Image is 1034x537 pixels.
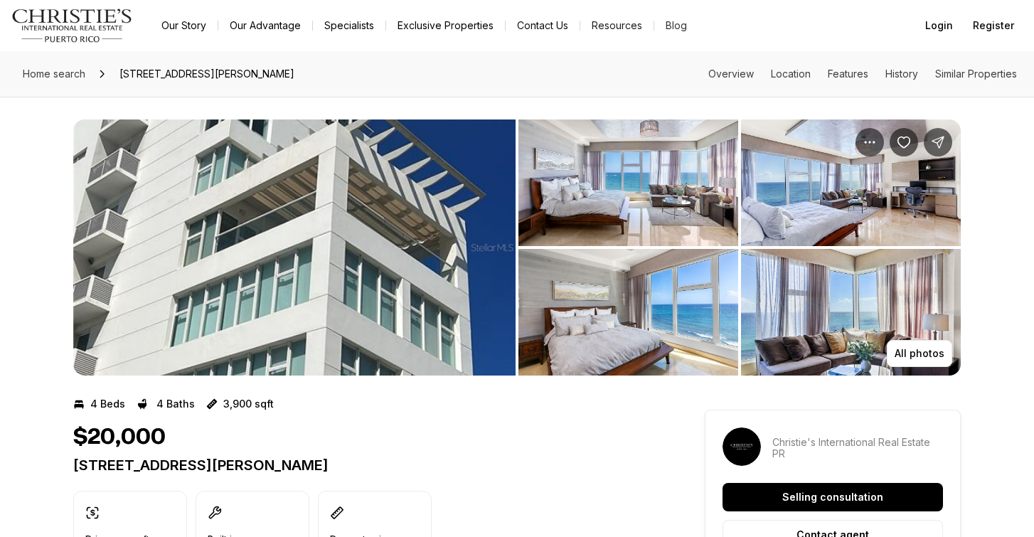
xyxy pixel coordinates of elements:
button: View image gallery [518,249,738,376]
div: Listing Photos [73,119,961,376]
button: All photos [887,340,952,367]
button: View image gallery [741,119,961,246]
button: View image gallery [741,249,961,376]
button: 4 Baths [137,393,195,415]
a: Skip to: History [885,68,918,80]
p: 4 Baths [156,398,195,410]
li: 1 of 9 [73,119,516,376]
button: Property options [856,128,884,156]
span: Login [925,20,953,31]
button: Login [917,11,961,40]
a: Skip to: Overview [708,68,754,80]
nav: Page section menu [708,68,1017,80]
li: 2 of 9 [518,119,961,376]
span: Home search [23,68,85,80]
button: Register [964,11,1023,40]
button: View image gallery [518,119,738,246]
img: logo [11,9,133,43]
p: 4 Beds [90,398,125,410]
a: Home search [17,63,91,85]
a: Skip to: Location [771,68,811,80]
p: Selling consultation [782,491,883,503]
a: Skip to: Features [828,68,868,80]
a: Blog [654,16,698,36]
p: [STREET_ADDRESS][PERSON_NAME] [73,457,654,474]
p: All photos [895,348,944,359]
button: View image gallery [73,119,516,376]
button: Selling consultation [723,483,943,511]
a: Resources [580,16,654,36]
a: Our Advantage [218,16,312,36]
p: 3,900 sqft [223,398,274,410]
button: Contact Us [506,16,580,36]
span: [STREET_ADDRESS][PERSON_NAME] [114,63,300,85]
h1: $20,000 [73,424,166,451]
button: Share Property: 2 CALLE NAIRN ##10 [924,128,952,156]
p: Christie's International Real Estate PR [772,437,943,459]
a: Our Story [150,16,218,36]
span: Register [973,20,1014,31]
a: Specialists [313,16,385,36]
a: Skip to: Similar Properties [935,68,1017,80]
a: Exclusive Properties [386,16,505,36]
button: Save Property: 2 CALLE NAIRN ##10 [890,128,918,156]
